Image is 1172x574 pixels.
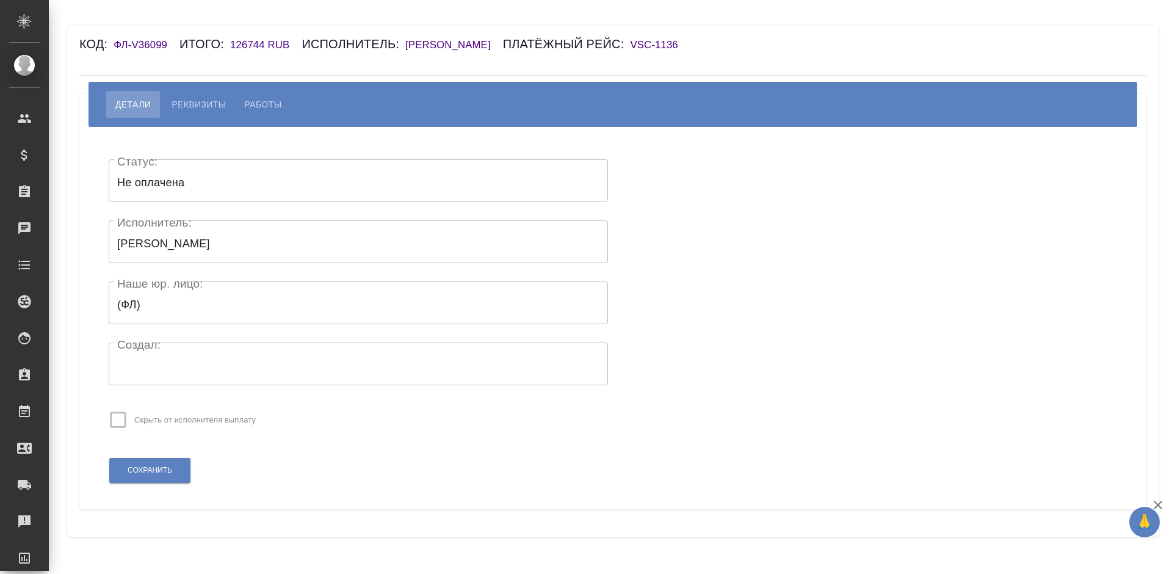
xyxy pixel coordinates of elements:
[128,465,172,476] span: Сохранить
[114,39,179,51] h6: ФЛ-V36099
[1134,509,1155,535] span: 🙏
[134,414,256,426] span: Скрыть от исполнителя выплату
[172,97,226,112] span: Реквизиты
[109,458,190,483] button: Сохранить
[179,37,230,51] h6: Итого:
[245,97,282,112] span: Работы
[503,37,631,51] h6: Платёжный рейс:
[302,37,405,51] h6: Исполнитель:
[405,40,503,50] a: [PERSON_NAME]
[405,39,503,51] h6: [PERSON_NAME]
[630,39,690,51] h6: VSC-1136
[1129,507,1160,537] button: 🙏
[630,40,690,50] a: VSC-1136
[115,97,151,112] span: Детали
[79,37,114,51] h6: Код:
[230,39,302,51] h6: 126744 RUB
[109,165,608,202] div: Не оплачена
